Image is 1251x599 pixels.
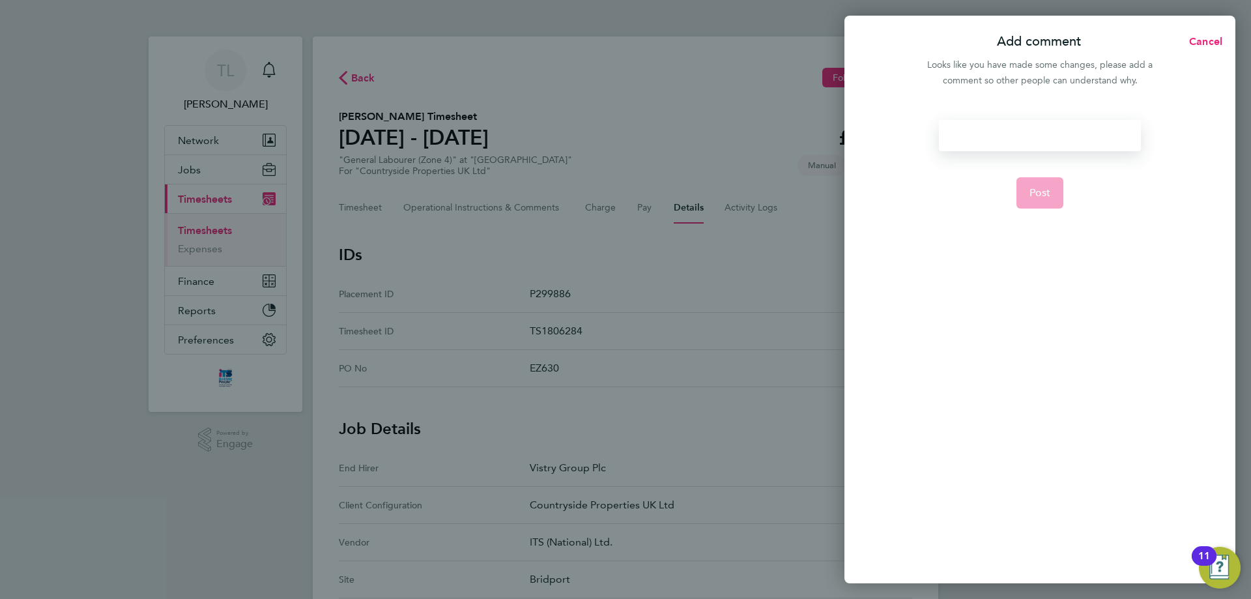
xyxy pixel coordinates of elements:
button: Open Resource Center, 11 new notifications [1199,547,1241,589]
span: Cancel [1185,35,1222,48]
div: 11 [1198,556,1210,573]
p: Add comment [997,33,1081,51]
button: Cancel [1168,29,1235,55]
div: Looks like you have made some changes, please add a comment so other people can understand why. [920,57,1160,89]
